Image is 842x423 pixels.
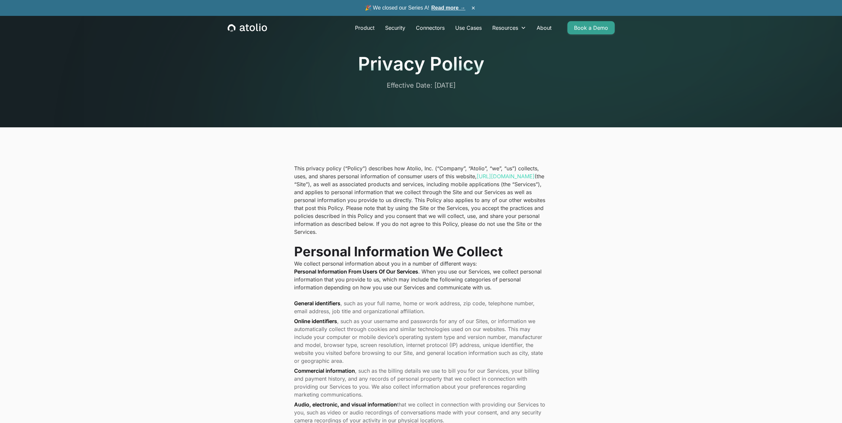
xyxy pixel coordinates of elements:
[365,4,465,12] span: 🎉 We closed our Series A!
[294,300,340,307] strong: General identifiers
[531,21,557,34] a: About
[294,268,418,275] strong: Personal Information From Users Of Our Services
[294,367,355,374] strong: Commercial information
[294,268,548,291] p: . When you use our Services, we collect personal information that you provide to us, which may in...
[228,23,267,32] a: home
[567,21,615,34] a: Book a Demo
[469,4,477,12] button: ×
[477,173,535,180] a: [URL][DOMAIN_NAME]
[294,367,548,399] li: , such as the billing details we use to bill you for our Services, your billing and payment histo...
[411,21,450,34] a: Connectors
[332,80,510,90] p: Effective Date: [DATE]
[492,24,518,32] div: Resources
[380,21,411,34] a: Security
[228,53,615,75] h1: Privacy Policy
[294,318,337,324] strong: Online identifiers
[294,260,548,268] p: We collect personal information about you in a number of different ways:
[294,317,548,365] li: , such as your username and passwords for any of our Sites, or information we automatically colle...
[294,236,548,244] p: ‍
[294,164,548,236] p: This privacy policy (“Policy”) describes how Atolio, Inc. (“Company”, “Atolio”, “we”, “us”) colle...
[450,21,487,34] a: Use Cases
[350,21,380,34] a: Product
[431,5,465,11] a: Read more →
[294,244,548,260] h2: Personal Information We Collect
[294,401,397,408] strong: Audio, electronic, and visual information
[294,299,548,315] li: , such as your full name, home or work address, zip code, telephone number, email address, job ti...
[809,391,842,423] iframe: Chat Widget
[487,21,531,34] div: Resources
